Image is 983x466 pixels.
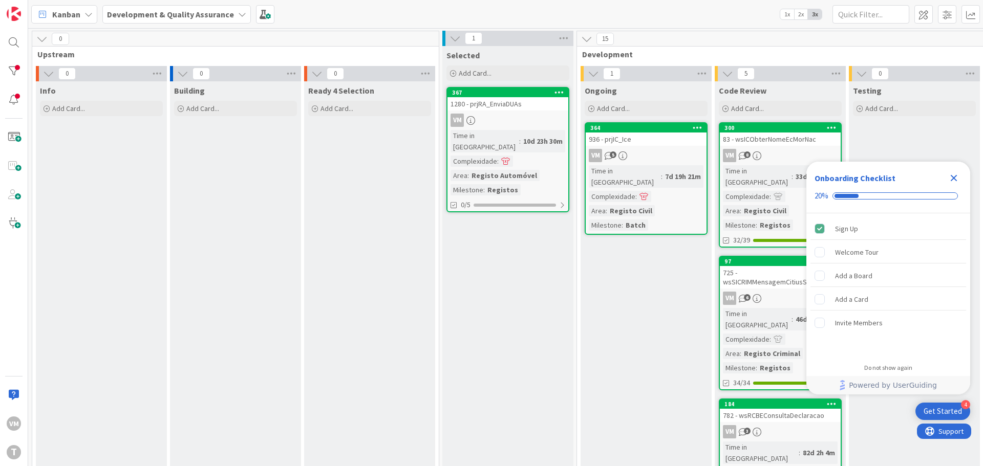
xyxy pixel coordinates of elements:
span: Powered by UserGuiding [849,379,937,391]
span: 3 [744,428,751,434]
div: Invite Members is incomplete. [810,312,966,334]
span: 5 [737,68,755,80]
span: : [792,314,793,325]
span: 5 [610,151,616,158]
span: 15 [596,33,614,45]
div: Do not show again [864,364,912,372]
span: Add Card... [459,69,491,78]
span: : [740,205,741,216]
div: Sign Up is complete. [810,217,966,240]
span: : [792,171,793,182]
div: VM [447,114,568,127]
a: Powered by UserGuiding [811,376,965,394]
div: 10d 23h 30m [521,136,565,147]
span: : [519,136,521,147]
div: Checklist items [806,213,970,357]
div: 97725 - wsSICRIMMensagemCitiusSICRIM [720,257,841,289]
span: 34/34 [733,378,750,388]
span: : [483,184,485,195]
div: 97 [724,258,841,265]
div: Registo Automóvel [469,170,540,181]
div: VM [451,114,464,127]
span: Info [40,85,56,96]
div: 782 - wsRCBEConsultaDeclaracao [720,409,841,422]
span: : [497,156,499,167]
span: 8 [744,151,751,158]
div: Complexidade [589,191,635,202]
div: Area [723,348,740,359]
span: Add Card... [597,104,630,113]
div: Milestone [589,219,622,231]
div: Batch [623,219,648,231]
div: 364936 - prjIC_Ice [586,123,707,146]
span: : [770,191,771,202]
div: 184782 - wsRCBEConsultaDeclaracao [720,400,841,422]
span: : [756,219,757,231]
div: Milestone [723,219,756,231]
div: Area [451,170,467,181]
div: 184 [724,401,841,408]
span: : [756,362,757,373]
div: Complexidade [723,334,770,345]
span: Add Card... [186,104,219,113]
div: Registo Civil [741,205,789,216]
div: VM [720,149,841,162]
div: Close Checklist [946,170,962,186]
a: 3671280 - prjRA_EnviaDUAsVMTime in [GEOGRAPHIC_DATA]:10d 23h 30mComplexidade:Area:Registo Automóv... [446,87,569,212]
div: Time in [GEOGRAPHIC_DATA] [723,441,799,464]
div: 3671280 - prjRA_EnviaDUAs [447,88,568,110]
div: 4 [961,400,970,409]
span: 0/5 [461,199,471,210]
div: Time in [GEOGRAPHIC_DATA] [723,308,792,330]
span: 3x [808,9,822,19]
span: : [661,171,663,182]
span: Code Review [719,85,766,96]
div: VM [723,425,736,438]
div: Onboarding Checklist [815,172,895,184]
div: Area [589,205,606,216]
div: T [7,445,21,459]
div: 364 [586,123,707,132]
a: 30083 - wsICObterNomeEcMorNacVMTime in [GEOGRAPHIC_DATA]:33d 22h 40mComplexidade:Area:Registo Civ... [719,122,842,248]
div: 46d 23h 27m [793,314,838,325]
div: Add a Card [835,293,868,305]
span: Ongoing [585,85,617,96]
span: 1 [603,68,621,80]
div: Add a Board [835,270,872,282]
div: Registos [757,362,793,373]
div: Complexidade [451,156,497,167]
span: : [606,205,607,216]
div: Add a Board is incomplete. [810,264,966,287]
div: Registos [757,219,793,231]
span: 6 [744,294,751,301]
span: Add Card... [52,104,85,113]
span: Building [174,85,205,96]
span: : [799,447,800,458]
div: Time in [GEOGRAPHIC_DATA] [589,165,661,188]
div: 364 [590,124,707,131]
span: 0 [327,68,344,80]
span: : [467,170,469,181]
span: : [622,219,623,231]
div: 33d 22h 40m [793,171,838,182]
b: Development & Quality Assurance [107,9,234,19]
div: 20% [815,191,828,201]
div: Checklist Container [806,162,970,394]
span: Upstream [37,49,426,59]
span: Support [22,2,47,14]
div: Welcome Tour is incomplete. [810,241,966,263]
span: : [770,334,771,345]
div: VM [589,149,602,162]
div: 367 [452,89,568,96]
span: : [740,348,741,359]
div: 300 [724,124,841,131]
div: 300 [720,123,841,132]
div: VM [723,149,736,162]
span: : [635,191,637,202]
div: Registo Criminal [741,348,803,359]
div: 184 [720,400,841,409]
div: Sign Up [835,223,858,235]
span: Ready 4 Selection [308,85,374,96]
div: Registos [485,184,521,195]
div: Complexidade [723,191,770,202]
